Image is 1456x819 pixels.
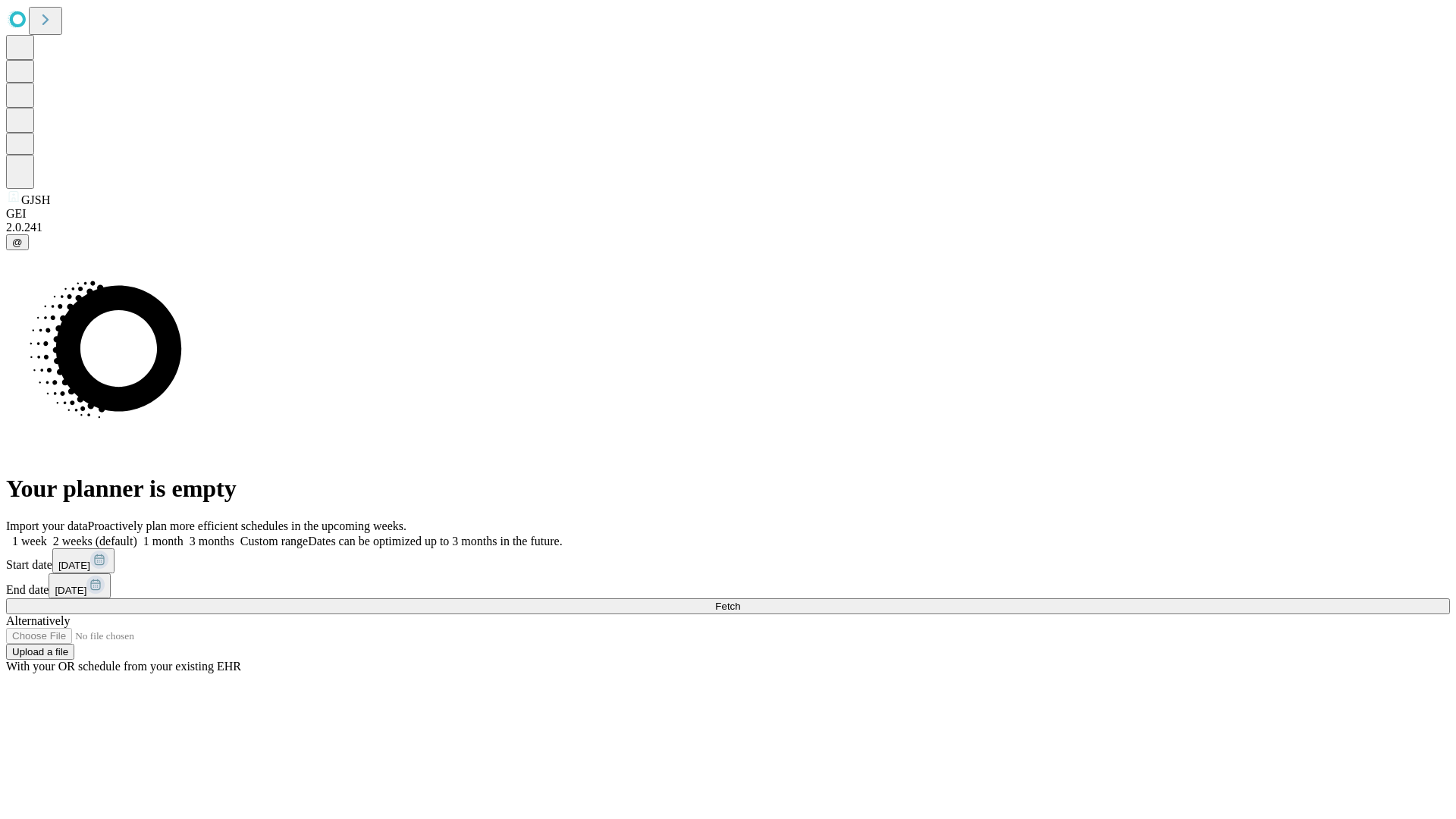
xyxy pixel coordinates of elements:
h1: Your planner is empty [6,475,1450,503]
div: GEI [6,207,1450,221]
span: Dates can be optimized up to 3 months in the future. [308,535,562,548]
span: Alternatively [6,614,70,627]
span: @ [12,237,23,248]
div: End date [6,573,1450,598]
button: @ [6,234,29,250]
span: [DATE] [58,560,90,571]
span: 1 week [12,535,47,548]
span: 1 month [143,535,184,548]
span: With your OR schedule from your existing EHR [6,660,241,673]
button: Upload a file [6,644,74,660]
button: Fetch [6,598,1450,614]
button: [DATE] [52,548,115,573]
span: Fetch [715,601,740,612]
span: Custom range [240,535,308,548]
span: 3 months [190,535,234,548]
span: GJSH [21,193,50,206]
div: Start date [6,548,1450,573]
span: [DATE] [55,585,86,596]
span: 2 weeks (default) [53,535,137,548]
span: Proactively plan more efficient schedules in the upcoming weeks. [88,519,406,532]
button: [DATE] [49,573,111,598]
span: Import your data [6,519,88,532]
div: 2.0.241 [6,221,1450,234]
